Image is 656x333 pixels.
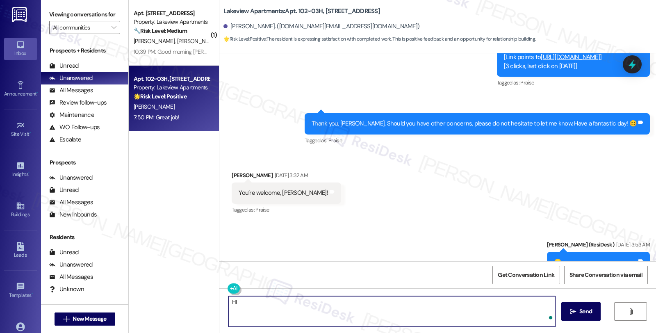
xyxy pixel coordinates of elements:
div: All Messages [49,273,93,281]
a: Templates • [4,280,37,302]
div: Unread [49,62,79,70]
a: Buildings [4,199,37,221]
span: • [32,291,33,297]
div: Review follow-ups [49,98,107,107]
strong: 🔧 Risk Level: Medium [134,27,187,34]
div: Thank you, [PERSON_NAME]. Should you have other concerns, please do not hesitate to let me know. ... [312,119,637,128]
a: Insights • [4,159,37,181]
i:  [112,24,116,31]
div: 7:50 PM: Great job! [134,114,180,121]
div: Awesome! Here's a quick link [Link points to ] [3 clicks, last click on [DATE]] [504,44,637,71]
a: Site Visit • [4,119,37,141]
label: Viewing conversations for [49,8,120,21]
strong: 🌟 Risk Level: Positive [223,36,266,42]
div: 😊 [554,258,561,267]
span: • [30,130,31,136]
span: Praise [328,137,342,144]
div: Tagged as: [497,77,650,89]
span: Praise [520,79,534,86]
div: WO Follow-ups [49,123,100,132]
div: Prospects [41,158,128,167]
span: New Message [73,315,106,323]
div: Tagged as: [305,135,650,146]
a: Leads [4,239,37,262]
div: Unanswered [49,173,93,182]
div: Residents [41,233,128,242]
div: [DATE] 3:32 AM [273,171,308,180]
div: New Inbounds [49,210,97,219]
div: [PERSON_NAME] (ResiDesk) [547,240,650,252]
a: Inbox [4,38,37,60]
span: [PERSON_NAME] [177,37,218,45]
div: All Messages [49,86,93,95]
i:  [570,308,576,315]
span: Get Conversation Link [498,271,554,279]
i:  [63,316,69,322]
i:  [628,308,634,315]
div: You’re welcome, [PERSON_NAME]! [239,189,328,197]
div: Maintenance [49,111,94,119]
div: All Messages [49,198,93,207]
span: [PERSON_NAME] [134,103,175,110]
div: Unanswered [49,260,93,269]
span: Send [579,307,592,316]
img: ResiDesk Logo [12,7,29,22]
b: Lakeview Apartments: Apt. 102~03H, [STREET_ADDRESS] [223,7,380,16]
input: All communities [53,21,107,34]
div: Prospects + Residents [41,46,128,55]
button: Share Conversation via email [564,266,648,284]
div: [PERSON_NAME] [232,171,341,182]
div: 10:39 PM: Good morning [PERSON_NAME] . Thank you for the follow up . Hopefully they will call / c... [134,48,405,55]
span: • [28,170,30,176]
button: Send [561,302,601,321]
button: Get Conversation Link [492,266,560,284]
span: Praise [255,206,269,213]
div: Escalate [49,135,81,144]
div: Apt. [STREET_ADDRESS] [134,9,210,18]
span: [PERSON_NAME] [134,37,177,45]
div: Unanswered [49,74,93,82]
button: New Message [55,312,115,326]
div: Unknown [49,285,84,294]
div: [DATE] 3:53 AM [614,240,650,249]
strong: 🌟 Risk Level: Positive [134,93,187,100]
div: Unread [49,248,79,257]
div: Apt. 102~03H, [STREET_ADDRESS] [134,75,210,83]
div: Unread [49,186,79,194]
div: Tagged as: [232,204,341,216]
a: [URL][DOMAIN_NAME] [541,53,600,61]
div: [PERSON_NAME]. ([DOMAIN_NAME][EMAIL_ADDRESS][DOMAIN_NAME]) [223,22,419,31]
span: Share Conversation via email [569,271,642,279]
span: : The resident is expressing satisfaction with completed work. This is positive feedback and an o... [223,35,535,43]
div: Property: Lakeview Apartments [134,83,210,92]
div: Property: Lakeview Apartments [134,18,210,26]
span: • [36,90,38,96]
textarea: To enrich screen reader interactions, please activate Accessibility in Grammarly extension settings [229,296,555,327]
